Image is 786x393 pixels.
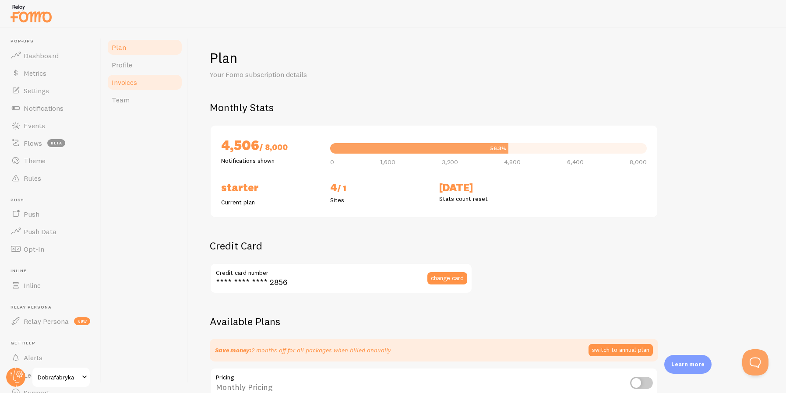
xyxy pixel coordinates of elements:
h2: Starter [221,181,320,194]
span: / 8,000 [259,142,288,152]
span: Opt-In [24,245,44,253]
span: Inline [24,281,41,290]
iframe: Help Scout Beacon - Open [742,349,768,375]
a: Alerts [5,349,95,366]
span: Invoices [112,78,137,87]
h2: [DATE] [439,181,538,194]
p: Your Fomo subscription details [210,70,420,80]
a: Rules [5,169,95,187]
h1: Plan [210,49,765,67]
label: Credit card number [210,263,472,278]
span: Push Data [24,227,56,236]
span: Relay Persona [24,317,69,326]
span: Push [24,210,39,218]
a: Dashboard [5,47,95,64]
span: change card [431,275,464,281]
span: Profile [112,60,132,69]
span: 8,000 [630,159,647,165]
span: Push [11,197,95,203]
a: Notifications [5,99,95,117]
a: Relay Persona new [5,312,95,330]
span: Get Help [11,340,95,346]
span: Flows [24,139,42,147]
a: Profile [106,56,183,74]
div: Learn more [664,355,712,374]
span: 6,400 [567,159,584,165]
h2: Available Plans [210,315,765,328]
span: Plan [112,43,126,52]
span: 0 [330,159,334,165]
a: Learn [5,366,95,384]
a: Flows beta [5,134,95,152]
span: / 1 [337,183,346,193]
span: 1,600 [380,159,395,165]
img: fomo-relay-logo-orange.svg [9,2,53,25]
h2: 4,506 [221,136,320,156]
span: Dashboard [24,51,59,60]
p: Sites [330,196,429,204]
p: Current plan [221,198,320,207]
span: Alerts [24,353,42,362]
span: Rules [24,174,41,182]
button: switch to annual plan [589,344,653,356]
a: Theme [5,152,95,169]
h2: Credit Card [210,239,472,253]
p: 2 months off for all packages when billed annually [215,346,391,354]
h2: Monthly Stats [210,101,765,114]
span: Events [24,121,45,130]
button: change card [427,272,467,284]
a: Opt-In [5,240,95,258]
a: Invoices [106,74,183,91]
span: Dobrafabryka [38,372,79,382]
span: Pop-ups [11,39,95,44]
span: Inline [11,268,95,274]
span: Notifications [24,104,63,112]
span: 4,800 [504,159,521,165]
a: Push Data [5,223,95,240]
a: Team [106,91,183,109]
span: Metrics [24,69,46,77]
span: 3,200 [442,159,458,165]
h2: 4 [330,181,429,196]
a: Events [5,117,95,134]
a: Dobrafabryka [32,367,91,388]
span: Settings [24,86,49,95]
p: Notifications shown [221,156,320,165]
span: Theme [24,156,46,165]
span: beta [47,139,65,147]
a: Push [5,205,95,223]
div: 56.3% [490,146,506,151]
p: Learn more [671,360,705,368]
strong: Save money: [215,346,251,354]
span: new [74,317,90,325]
a: Settings [5,82,95,99]
p: Stats count reset [439,194,538,203]
span: Relay Persona [11,305,95,310]
a: Plan [106,39,183,56]
span: Team [112,95,130,104]
a: Inline [5,277,95,294]
a: Metrics [5,64,95,82]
